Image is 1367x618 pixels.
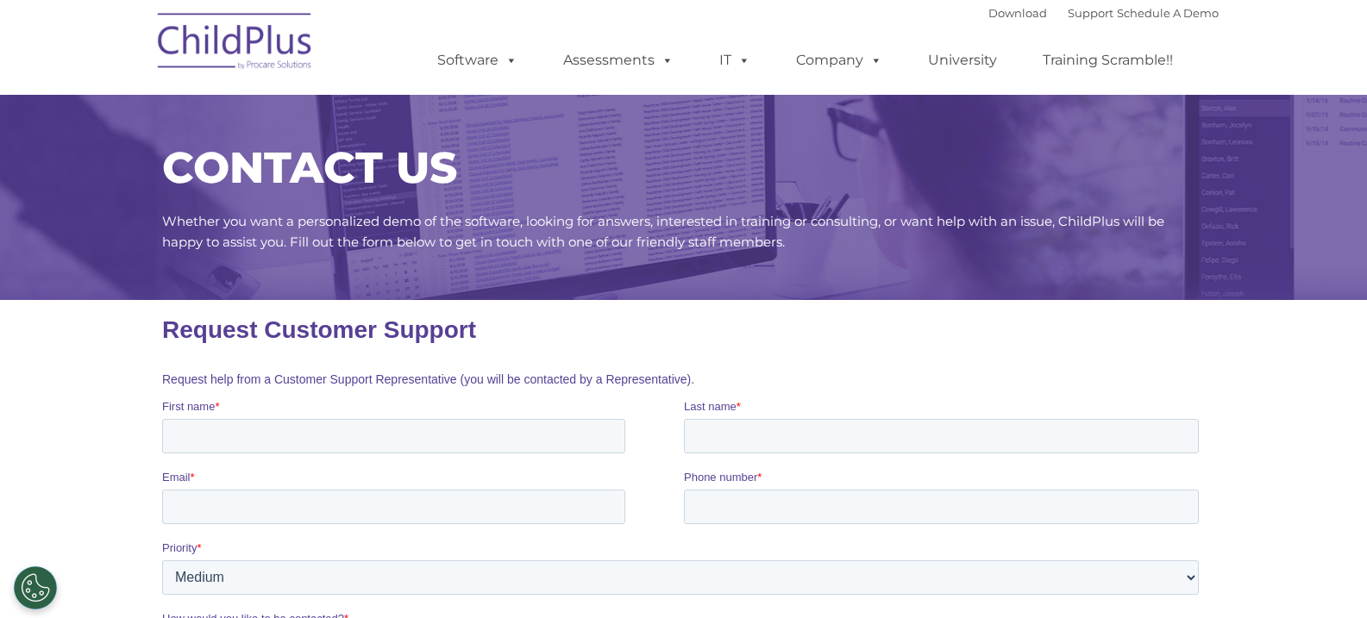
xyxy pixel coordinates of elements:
[522,171,595,184] span: Phone number
[988,6,1219,20] font: |
[1068,6,1113,20] a: Support
[162,141,457,194] span: CONTACT US
[779,43,900,78] a: Company
[162,213,1164,250] span: Whether you want a personalized demo of the software, looking for answers, interested in training...
[1085,432,1367,618] iframe: Chat Widget
[149,1,322,87] img: ChildPlus by Procare Solutions
[911,43,1014,78] a: University
[702,43,768,78] a: IT
[546,43,691,78] a: Assessments
[1025,43,1190,78] a: Training Scramble!!
[14,566,57,609] button: Cookies Settings
[988,6,1047,20] a: Download
[1117,6,1219,20] a: Schedule A Demo
[522,100,574,113] span: Last name
[420,43,535,78] a: Software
